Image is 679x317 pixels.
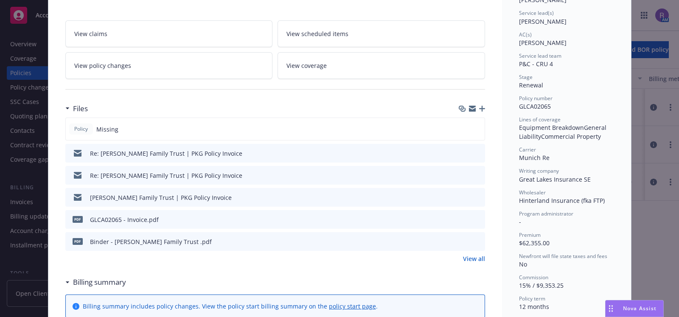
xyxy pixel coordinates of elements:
span: Premium [519,231,541,238]
span: GLCA02065 [519,102,551,110]
h3: Billing summary [73,277,126,288]
h3: Files [73,103,88,114]
span: P&C - CRU 4 [519,60,553,68]
button: download file [460,215,467,224]
div: Billing summary includes policy changes. View the policy start billing summary on the . [83,302,378,311]
span: Policy [73,125,90,133]
span: Hinterland Insurance (fka FTP) [519,196,605,205]
button: preview file [474,149,482,158]
span: Program administrator [519,210,573,217]
span: Policy number [519,95,553,102]
span: General Liability [519,123,608,140]
div: [PERSON_NAME] Family Trust | PKG Policy Invoice [90,193,232,202]
span: No [519,260,527,268]
span: Wholesaler [519,189,546,196]
span: Writing company [519,167,559,174]
button: preview file [474,215,482,224]
span: Stage [519,73,533,81]
span: Commission [519,274,548,281]
button: preview file [474,193,482,202]
span: 12 months [519,303,549,311]
span: Nova Assist [623,305,657,312]
button: preview file [474,237,482,246]
div: Drag to move [606,300,616,317]
span: Newfront will file state taxes and fees [519,252,607,260]
a: View coverage [278,52,485,79]
a: View claims [65,20,273,47]
span: View policy changes [74,61,131,70]
span: Great Lakes Insurance SE [519,175,591,183]
button: Nova Assist [605,300,664,317]
span: Commercial Property [541,132,601,140]
span: pdf [73,216,83,222]
div: Binder - [PERSON_NAME] Family Trust .pdf [90,237,212,246]
div: Billing summary [65,277,126,288]
a: View all [463,254,485,263]
span: Policy term [519,295,545,302]
span: Munich Re [519,154,550,162]
button: download file [460,171,467,180]
span: Lines of coverage [519,116,561,123]
span: View coverage [286,61,327,70]
span: Service lead(s) [519,9,554,17]
span: Equipment Breakdown [519,123,584,132]
div: Re: [PERSON_NAME] Family Trust | PKG Policy Invoice [90,171,242,180]
a: View scheduled items [278,20,485,47]
div: GLCA02065 - Invoice.pdf [90,215,159,224]
span: 15% / $9,353.25 [519,281,564,289]
span: Missing [96,125,118,134]
button: download file [460,193,467,202]
span: - [519,218,521,226]
span: [PERSON_NAME] [519,17,567,25]
span: AC(s) [519,31,532,38]
span: Carrier [519,146,536,153]
span: $62,355.00 [519,239,550,247]
span: View claims [74,29,107,38]
button: download file [460,149,467,158]
div: Files [65,103,88,114]
button: preview file [474,171,482,180]
span: View scheduled items [286,29,348,38]
span: pdf [73,238,83,244]
span: Service lead team [519,52,561,59]
button: download file [460,237,467,246]
div: Re: [PERSON_NAME] Family Trust | PKG Policy Invoice [90,149,242,158]
span: [PERSON_NAME] [519,39,567,47]
a: policy start page [329,302,376,310]
span: Renewal [519,81,543,89]
a: View policy changes [65,52,273,79]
